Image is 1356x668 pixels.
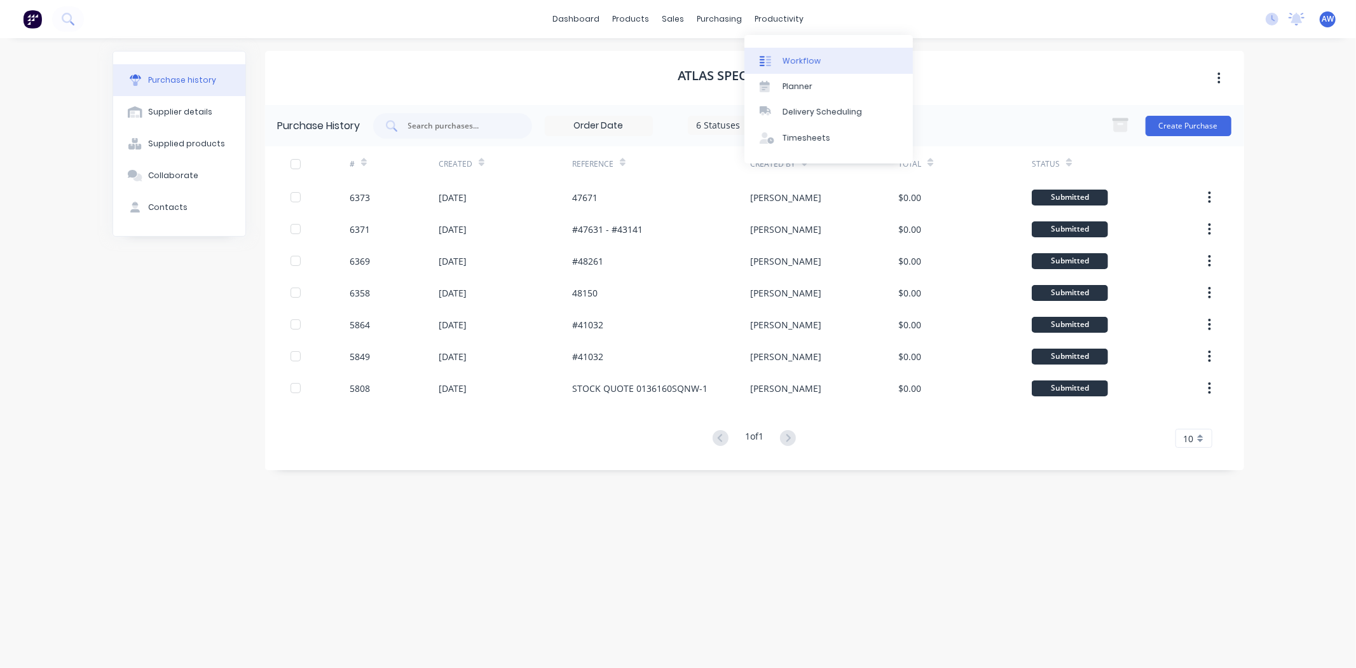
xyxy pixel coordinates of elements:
div: [DATE] [439,254,467,268]
input: Order Date [545,116,652,136]
div: 6369 [350,254,370,268]
div: 48150 [572,286,598,300]
div: Submitted [1032,253,1108,269]
div: Supplied products [148,138,225,150]
div: [DATE] [439,223,467,236]
img: Factory [23,10,42,29]
div: 6371 [350,223,370,236]
button: Purchase history [113,64,245,96]
div: $0.00 [898,286,921,300]
div: Status [1032,158,1060,170]
div: $0.00 [898,254,921,268]
div: #41032 [572,350,603,363]
button: Create Purchase [1146,116,1231,136]
div: [DATE] [439,191,467,204]
div: [DATE] [439,286,467,300]
div: $0.00 [898,191,921,204]
div: 5808 [350,382,370,395]
a: Delivery Scheduling [744,99,913,125]
div: Collaborate [148,170,198,181]
div: Submitted [1032,221,1108,237]
div: [PERSON_NAME] [750,382,821,395]
div: Timesheets [783,132,830,144]
div: #48261 [572,254,603,268]
div: [PERSON_NAME] [750,286,821,300]
div: [PERSON_NAME] [750,350,821,363]
a: dashboard [546,10,606,29]
div: [PERSON_NAME] [750,223,821,236]
div: Purchase History [278,118,360,134]
div: Submitted [1032,285,1108,301]
div: Contacts [148,202,188,213]
div: Purchase history [148,74,216,86]
div: 6 Statuses [696,118,787,132]
div: [PERSON_NAME] [750,191,821,204]
a: Workflow [744,48,913,73]
div: [PERSON_NAME] [750,254,821,268]
button: Contacts [113,191,245,223]
a: Timesheets [744,125,913,151]
button: Supplied products [113,128,245,160]
div: [DATE] [439,382,467,395]
div: [PERSON_NAME] [750,318,821,331]
a: Planner [744,74,913,99]
div: [DATE] [439,318,467,331]
div: Delivery Scheduling [783,106,862,118]
div: #41032 [572,318,603,331]
div: # [350,158,355,170]
input: Search purchases... [407,120,512,132]
div: 47671 [572,191,598,204]
div: $0.00 [898,318,921,331]
div: STOCK QUOTE 0136160SQNW-1 [572,382,708,395]
div: Submitted [1032,190,1108,205]
div: Supplier details [148,106,212,118]
div: Submitted [1032,349,1108,365]
div: #47631 - #43141 [572,223,643,236]
span: 10 [1184,432,1194,445]
div: 5864 [350,318,370,331]
div: [DATE] [439,350,467,363]
div: 1 of 1 [745,429,764,448]
div: Submitted [1032,380,1108,396]
div: $0.00 [898,382,921,395]
div: Planner [783,81,812,92]
div: 5849 [350,350,370,363]
div: products [606,10,655,29]
div: Submitted [1032,317,1108,333]
div: Workflow [783,55,821,67]
h1: Atlas Specialty Metals [678,68,831,83]
div: 6358 [350,286,370,300]
span: AW [1322,13,1334,25]
div: $0.00 [898,350,921,363]
div: sales [655,10,690,29]
div: purchasing [690,10,748,29]
button: Collaborate [113,160,245,191]
button: Supplier details [113,96,245,128]
div: 6373 [350,191,370,204]
div: productivity [748,10,810,29]
div: Created [439,158,472,170]
div: $0.00 [898,223,921,236]
div: Reference [572,158,613,170]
